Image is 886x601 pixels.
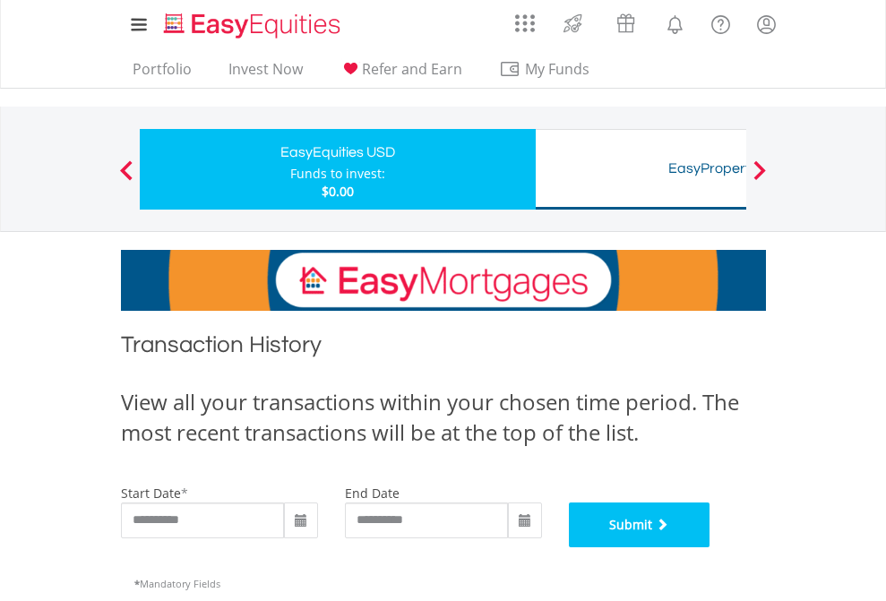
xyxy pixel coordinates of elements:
img: thrive-v2.svg [558,9,588,38]
div: EasyEquities USD [151,140,525,165]
img: EasyEquities_Logo.png [160,11,348,40]
button: Previous [108,169,144,187]
button: Submit [569,502,710,547]
span: $0.00 [322,183,354,200]
img: vouchers-v2.svg [611,9,641,38]
button: Next [742,169,778,187]
a: Home page [157,4,348,40]
a: FAQ's and Support [698,4,744,40]
label: end date [345,485,400,502]
a: My Profile [744,4,789,44]
a: Invest Now [221,60,310,88]
span: Mandatory Fields [134,577,220,590]
span: Refer and Earn [362,59,462,79]
img: EasyMortage Promotion Banner [121,250,766,311]
a: AppsGrid [503,4,546,33]
span: My Funds [499,57,616,81]
a: Refer and Earn [332,60,469,88]
a: Vouchers [599,4,652,38]
div: View all your transactions within your chosen time period. The most recent transactions will be a... [121,387,766,449]
h1: Transaction History [121,329,766,369]
a: Notifications [652,4,698,40]
label: start date [121,485,181,502]
img: grid-menu-icon.svg [515,13,535,33]
div: Funds to invest: [290,165,385,183]
a: Portfolio [125,60,199,88]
